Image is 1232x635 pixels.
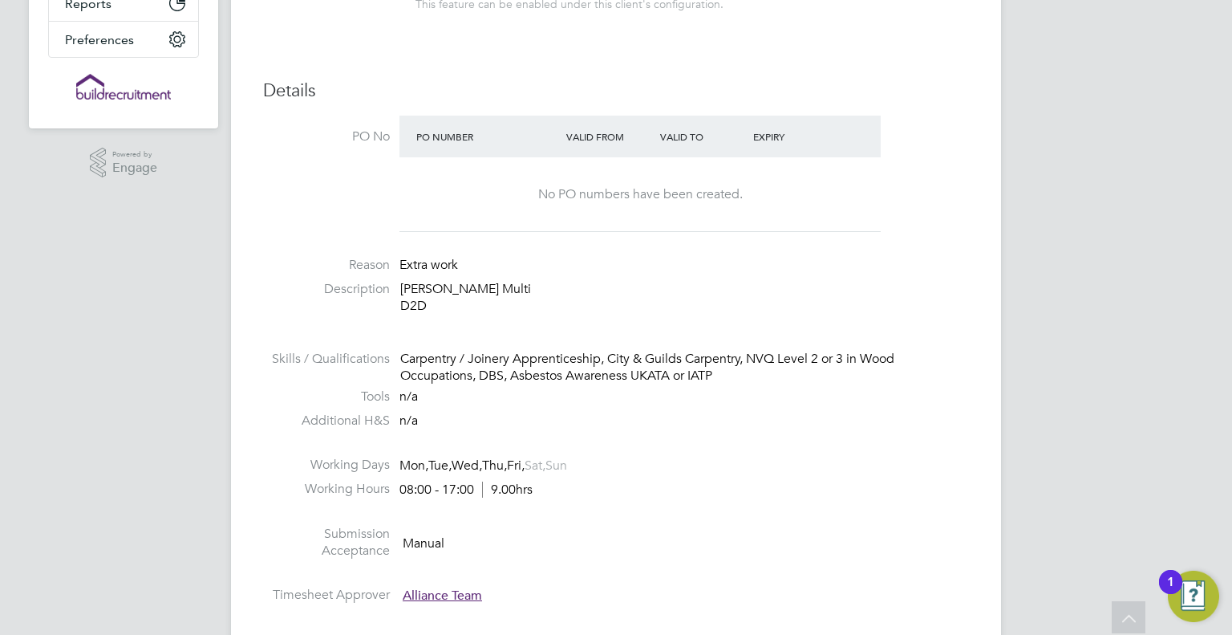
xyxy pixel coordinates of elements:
div: No PO numbers have been created. [415,186,865,203]
label: Reason [263,257,390,274]
h3: Details [263,79,969,103]
label: Timesheet Approver [263,587,390,604]
label: Tools [263,389,390,405]
div: Valid To [656,122,750,151]
div: PO Number [412,122,562,151]
img: buildrec-logo-retina.png [76,74,171,100]
a: Powered byEngage [90,148,158,178]
label: Working Hours [263,481,390,498]
span: 9.00hrs [482,482,533,498]
label: Description [263,281,390,298]
a: Go to home page [48,74,199,100]
span: Sun [545,458,567,474]
span: Manual [403,535,444,551]
span: Tue, [428,458,452,474]
p: [PERSON_NAME] Multi D2D [400,281,969,315]
div: 1 [1167,582,1174,603]
span: Wed, [452,458,482,474]
div: 08:00 - 17:00 [399,482,533,499]
label: Skills / Qualifications [263,351,390,368]
span: Engage [112,161,157,175]
span: Alliance Team [403,588,482,604]
span: Extra work [399,257,458,273]
label: Additional H&S [263,413,390,429]
span: Mon, [399,458,428,474]
span: n/a [399,413,418,429]
button: Open Resource Center, 1 new notification [1168,571,1219,622]
span: Sat, [525,458,545,474]
label: Submission Acceptance [263,526,390,560]
span: Thu, [482,458,507,474]
span: Fri, [507,458,525,474]
label: PO No [263,128,390,145]
span: Powered by [112,148,157,161]
div: Expiry [749,122,843,151]
div: Carpentry / Joinery Apprenticeship, City & Guilds Carpentry, NVQ Level 2 or 3 in Wood Occupations... [400,351,969,385]
label: Working Days [263,457,390,474]
span: Preferences [65,32,134,47]
div: Valid From [562,122,656,151]
span: n/a [399,389,418,405]
button: Preferences [49,22,198,57]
